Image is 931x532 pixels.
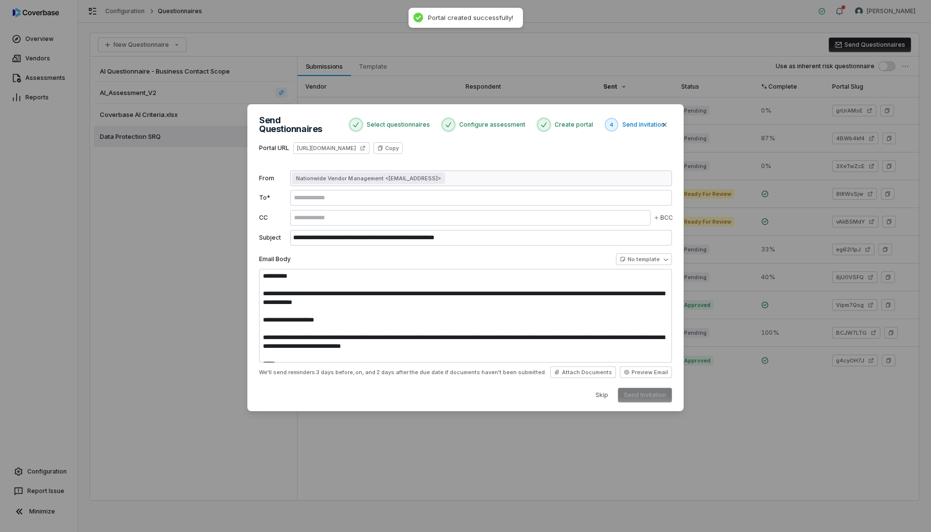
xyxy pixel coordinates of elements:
label: From [259,174,286,182]
label: Subject [259,234,286,242]
button: BCC [652,207,675,229]
a: [URL][DOMAIN_NAME] [293,142,370,154]
h2: Send Questionnaires [259,116,343,133]
button: Skip [590,388,614,402]
span: We'll send reminders [259,369,315,376]
span: Configure assessment [459,121,525,129]
span: 3 days before, [316,369,354,376]
button: Preview Email [620,366,672,378]
button: Copy [373,142,403,154]
button: Attach Documents [550,366,616,378]
span: Select questionnaires [367,121,430,129]
span: 4 [610,121,614,129]
span: on, and [355,369,375,376]
label: Email Body [259,255,291,263]
span: Attach Documents [562,369,612,376]
span: Create portal [555,121,593,129]
span: 2 days after [376,369,409,376]
div: Portal created successfully! [428,14,513,22]
label: Portal URL [259,144,289,152]
span: Nationwide Vendor Management <[EMAIL_ADDRESS]> [296,174,441,182]
label: CC [259,214,286,222]
span: the due date if documents haven't been submitted. [410,369,546,376]
span: Send invitation [622,121,665,129]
